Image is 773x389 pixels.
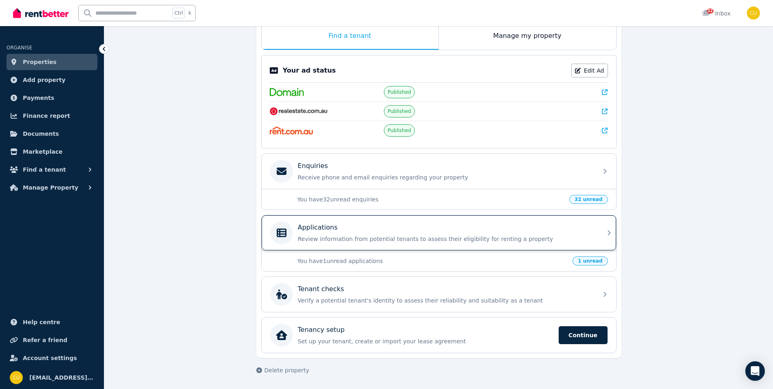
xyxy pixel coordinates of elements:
[23,317,60,327] span: Help centre
[262,277,616,312] a: Tenant checksVerify a potential tenant's identity to assess their reliability and suitability as ...
[270,88,304,96] img: Domain.com.au
[262,154,616,189] a: EnquiriesReceive phone and email enquiries regarding your property
[7,126,97,142] a: Documents
[297,257,568,265] p: You have 1 unread applications
[23,57,57,67] span: Properties
[23,75,66,85] span: Add property
[7,144,97,160] a: Marketplace
[262,215,616,250] a: ApplicationsReview information from potential tenants to assess their eligibility for renting a p...
[573,256,608,265] span: 1 unread
[7,90,97,106] a: Payments
[7,314,97,330] a: Help centre
[23,129,59,139] span: Documents
[270,126,313,135] img: Rent.com.au
[388,127,411,134] span: Published
[745,361,765,381] div: Open Intercom Messenger
[388,89,411,95] span: Published
[23,353,77,363] span: Account settings
[559,326,608,344] span: Continue
[188,10,191,16] span: k
[439,23,616,50] div: Manage my property
[29,373,94,382] span: [EMAIL_ADDRESS][DOMAIN_NAME]
[298,223,338,232] p: Applications
[7,350,97,366] a: Account settings
[7,161,97,178] button: Find a tenant
[298,296,593,305] p: Verify a potential tenant's identity to assess their reliability and suitability as a tenant
[7,54,97,70] a: Properties
[7,179,97,196] button: Manage Property
[23,111,70,121] span: Finance report
[23,183,78,192] span: Manage Property
[262,23,438,50] div: Find a tenant
[298,161,328,171] p: Enquiries
[7,108,97,124] a: Finance report
[707,9,714,13] span: 32
[10,371,23,384] img: curran145@msn.com
[256,366,309,374] button: Delete property
[23,93,54,103] span: Payments
[264,366,309,374] span: Delete property
[23,165,66,175] span: Find a tenant
[7,45,32,51] span: ORGANISE
[747,7,760,20] img: curran145@msn.com
[297,195,564,203] p: You have 32 unread enquiries
[571,64,608,77] a: Edit Ad
[569,195,608,204] span: 32 unread
[298,337,554,345] p: Set up your tenant, create or import your lease agreement
[270,107,328,115] img: RealEstate.com.au
[298,173,593,181] p: Receive phone and email enquiries regarding your property
[23,147,62,157] span: Marketplace
[172,8,185,18] span: Ctrl
[388,108,411,115] span: Published
[23,335,67,345] span: Refer a friend
[298,325,345,335] p: Tenancy setup
[283,66,336,75] p: Your ad status
[298,284,344,294] p: Tenant checks
[7,332,97,348] a: Refer a friend
[7,72,97,88] a: Add property
[298,235,593,243] p: Review information from potential tenants to assess their eligibility for renting a property
[702,9,731,18] div: Inbox
[262,318,616,353] a: Tenancy setupSet up your tenant, create or import your lease agreementContinue
[13,7,68,19] img: RentBetter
